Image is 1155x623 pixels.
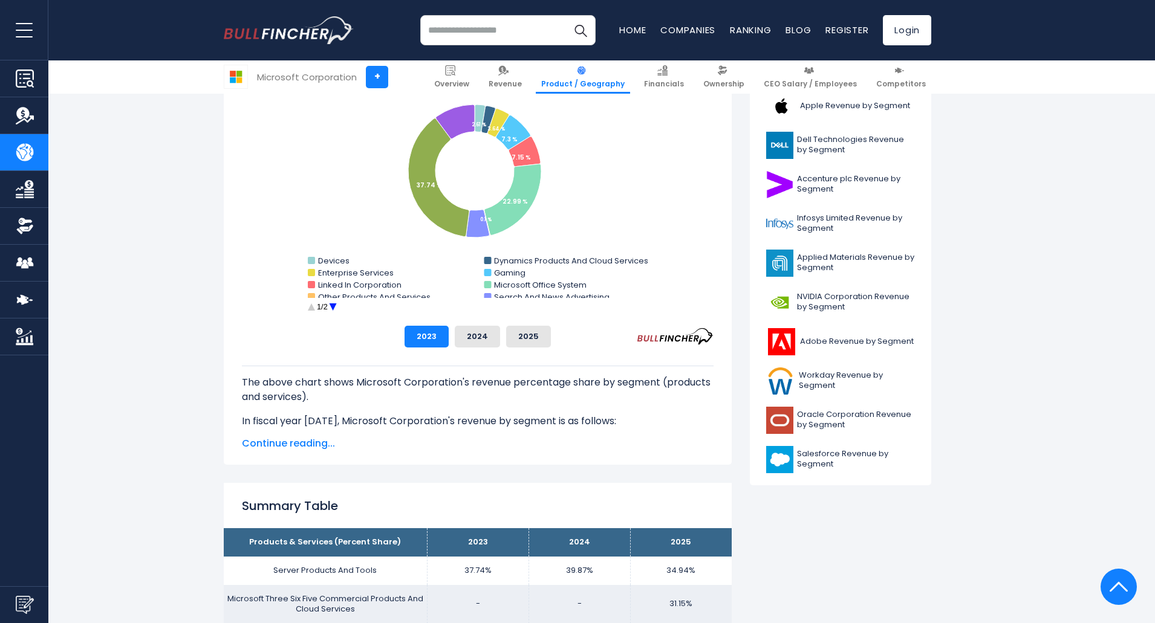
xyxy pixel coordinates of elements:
[619,24,646,36] a: Home
[494,255,648,266] text: Dynamics Products And Cloud Services
[766,210,793,237] img: INFY logo
[766,92,796,120] img: AAPL logo
[766,171,793,198] img: ACN logo
[224,16,354,44] img: bullfincher logo
[759,89,922,123] a: Apple Revenue by Segment
[800,337,914,347] span: Adobe Revenue by Segment
[427,528,529,557] th: 2023
[871,60,931,94] a: Competitors
[703,79,744,89] span: Ownership
[242,74,714,316] svg: Microsoft Corporation's Revenue Share by Segment
[766,446,793,473] img: CRM logo
[759,443,922,476] a: Salesforce Revenue by Segment
[434,79,469,89] span: Overview
[766,328,796,355] img: ADBE logo
[759,325,922,358] a: Adobe Revenue by Segment
[799,370,915,391] span: Workday Revenue by Segment
[797,174,915,195] span: Accenture plc Revenue by Segment
[759,364,922,398] a: Workday Revenue by Segment
[764,79,857,89] span: CEO Salary / Employees
[800,101,910,111] span: Apple Revenue by Segment
[224,528,427,557] th: Products & Services (Percent Share)
[766,367,795,395] img: WDAY logo
[318,279,402,291] text: Linked In Corporation
[536,60,630,94] a: Product / Geography
[698,60,750,94] a: Ownership
[317,302,328,311] text: 1/2
[766,407,793,434] img: ORCL logo
[472,121,486,128] tspan: 2.61 %
[494,267,525,279] text: Gaming
[541,79,625,89] span: Product / Geography
[512,153,531,162] tspan: 7.15 %
[427,557,529,585] td: 37.74%
[797,213,915,234] span: Infosys Limited Revenue by Segment
[501,135,518,144] tspan: 7.3 %
[644,79,684,89] span: Financials
[876,79,926,89] span: Competitors
[766,289,793,316] img: NVDA logo
[494,291,610,303] text: Search And News Advertising
[730,24,771,36] a: Ranking
[224,65,247,88] img: MSFT logo
[242,375,714,404] p: The above chart shows Microsoft Corporation's revenue percentage share by segment (products and s...
[506,326,551,347] button: 2025
[630,557,732,585] td: 34.94%
[565,15,596,45] button: Search
[417,181,442,190] tspan: 37.74 %
[797,135,915,155] span: Dell Technologies Revenue by Segment
[487,126,505,132] tspan: 3.64 %
[318,291,431,303] text: Other Products And Services
[759,168,922,201] a: Accenture plc Revenue by Segment
[489,79,522,89] span: Revenue
[825,24,868,36] a: Register
[224,557,427,585] td: Server Products And Tools
[529,528,630,557] th: 2024
[797,292,915,312] span: NVIDIA Corporation Revenue by Segment
[529,557,630,585] td: 39.87%
[759,247,922,280] a: Applied Materials Revenue by Segment
[883,15,931,45] a: Login
[786,24,811,36] a: Blog
[405,326,449,347] button: 2023
[483,60,527,94] a: Revenue
[494,279,587,291] text: Microsoft Office System
[759,129,922,162] a: Dell Technologies Revenue by Segment
[16,217,34,235] img: Ownership
[318,267,394,279] text: Enterprise Services
[797,410,915,430] span: Oracle Corporation Revenue by Segment
[455,326,500,347] button: 2024
[759,404,922,437] a: Oracle Corporation Revenue by Segment
[366,66,388,88] a: +
[503,197,528,206] tspan: 22.99 %
[242,497,714,515] h2: Summary Table
[242,436,714,451] span: Continue reading...
[639,60,689,94] a: Financials
[630,528,732,557] th: 2025
[758,60,862,94] a: CEO Salary / Employees
[257,70,357,84] div: Microsoft Corporation
[242,414,714,428] p: In fiscal year [DATE], Microsoft Corporation's revenue by segment is as follows:
[318,255,350,266] text: Devices
[429,60,475,94] a: Overview
[759,207,922,240] a: Infosys Limited Revenue by Segment
[797,253,915,273] span: Applied Materials Revenue by Segment
[759,286,922,319] a: NVIDIA Corporation Revenue by Segment
[224,16,354,44] a: Go to homepage
[480,216,492,223] tspan: 0.1 %
[766,250,793,277] img: AMAT logo
[766,132,793,159] img: DELL logo
[797,449,915,470] span: Salesforce Revenue by Segment
[660,24,715,36] a: Companies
